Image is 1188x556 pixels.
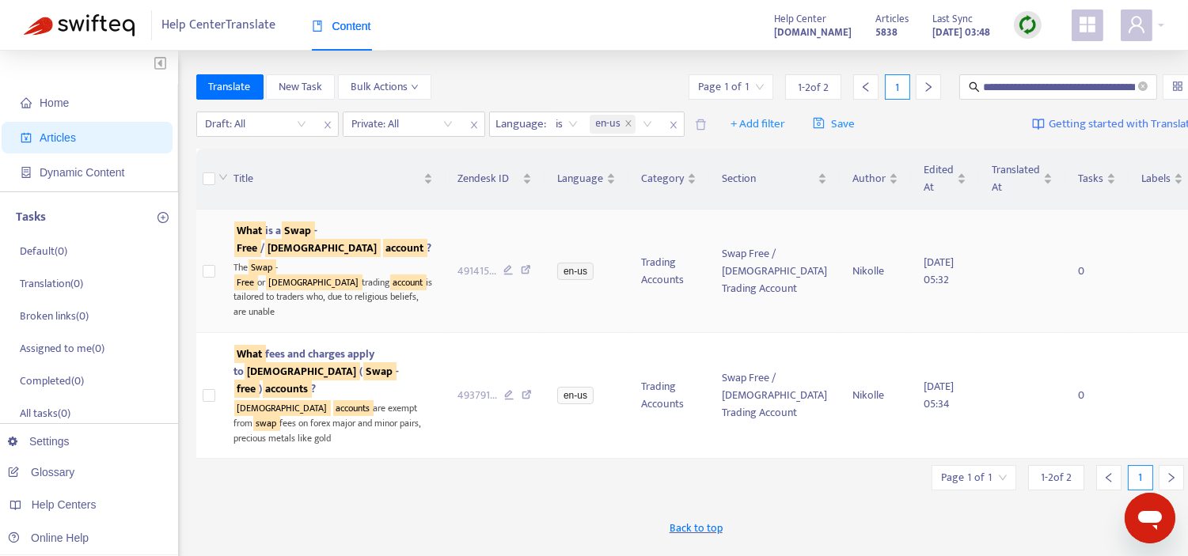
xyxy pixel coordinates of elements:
span: 1 - 2 of 2 [798,79,829,96]
span: en-us [590,115,636,134]
img: image-link [1032,118,1045,130]
sqkw: Swap [249,259,276,275]
td: Trading Accounts [628,210,709,333]
sqkw: What [234,345,266,363]
span: Save [813,115,855,134]
span: Articles [875,10,909,28]
span: Home [40,96,69,109]
td: 0 [1065,210,1129,333]
sqkw: accounts [263,380,312,398]
strong: 5838 [875,24,898,41]
span: close-circle [1138,80,1148,95]
span: Zendesk ID [458,170,520,187]
span: en-us [596,115,621,134]
span: Translated At [992,161,1040,196]
p: Translation ( 0 ) [20,275,83,292]
th: Edited At [911,149,979,210]
span: home [21,97,32,108]
div: 1 [1128,465,1153,490]
p: Broken links ( 0 ) [20,308,89,324]
th: Language [545,149,628,210]
td: Nikolle [840,333,911,459]
span: Dynamic Content [40,166,124,179]
div: are exempt from fees on forex major and minor pairs, precious metals like gold [234,398,433,445]
span: Category [641,170,684,187]
th: Category [628,149,709,210]
span: en-us [557,387,594,404]
span: Edited At [924,161,954,196]
iframe: Button to launch messaging window [1125,493,1175,543]
sqkw: swap [253,415,280,431]
span: Author [852,170,886,187]
button: New Task [266,74,335,100]
th: Translated At [979,149,1065,210]
div: 1 [885,74,910,100]
span: left [860,81,871,93]
span: Bulk Actions [351,78,419,96]
sqkw: free [234,380,260,398]
span: user [1127,15,1146,34]
td: 0 [1065,333,1129,459]
sqkw: [DEMOGRAPHIC_DATA] [234,400,331,416]
a: [DOMAIN_NAME] [774,23,852,41]
strong: [DOMAIN_NAME] [774,24,852,41]
span: 491415 ... [458,263,497,280]
span: Language [557,170,603,187]
sqkw: Swap [363,362,397,380]
span: account-book [21,132,32,143]
img: sync.dc5367851b00ba804db3.png [1018,15,1038,35]
span: Labels [1141,170,1171,187]
td: Nikolle [840,210,911,333]
sqkw: [DEMOGRAPHIC_DATA] [265,239,381,257]
span: 493791 ... [458,387,498,404]
span: close [317,115,338,134]
span: Articles [40,131,76,144]
span: right [1166,472,1177,483]
p: All tasks ( 0 ) [20,405,70,422]
a: Glossary [8,466,74,478]
span: close-circle [1138,81,1148,91]
p: Completed ( 0 ) [20,373,84,389]
td: Trading Accounts [628,333,709,459]
th: Tasks [1065,149,1129,210]
span: left [1103,472,1114,483]
a: Online Help [8,531,89,544]
span: Help Center [774,10,826,28]
sqkw: Swap [282,221,315,240]
span: Help Centers [32,498,97,511]
span: is a - / ? [234,221,432,257]
sqkw: account [390,274,427,290]
span: fees and charges apply to ( - ) ? [234,345,400,398]
p: Assigned to me ( 0 ) [20,340,104,357]
button: Translate [196,74,264,100]
span: en-us [557,263,594,280]
td: Swap Free / [DEMOGRAPHIC_DATA] Trading Account [709,210,840,333]
span: [DATE] 05:32 [924,253,954,289]
p: Default ( 0 ) [20,243,67,259]
span: down [411,83,419,91]
span: Back to top [670,520,723,536]
th: Zendesk ID [446,149,545,210]
span: search [969,81,980,93]
span: container [21,167,32,178]
sqkw: Free [234,239,261,257]
span: delete [695,119,707,130]
p: Tasks [16,208,46,227]
span: Language : [490,112,549,136]
span: close [624,119,632,129]
span: Help Center Translate [162,10,276,40]
sqkw: Free [234,274,258,290]
span: appstore [1078,15,1097,34]
span: book [312,21,323,32]
span: Section [722,170,814,187]
span: Translate [209,78,251,96]
span: down [218,172,228,182]
strong: [DATE] 03:48 [932,24,990,41]
span: close [663,115,684,134]
sqkw: accounts [333,400,374,416]
span: right [923,81,934,93]
span: 1 - 2 of 2 [1041,469,1072,486]
span: Tasks [1078,170,1103,187]
span: plus-circle [158,212,169,223]
span: [DATE] 05:34 [924,377,954,413]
